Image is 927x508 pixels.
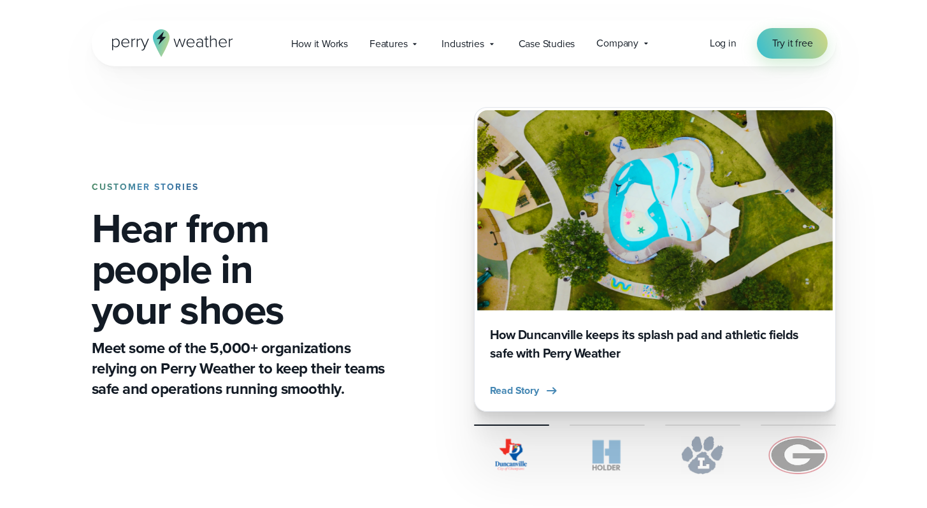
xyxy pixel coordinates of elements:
img: City of Duncanville Logo [474,436,549,474]
img: Holder.svg [570,436,645,474]
a: Try it free [757,28,828,59]
a: Case Studies [508,31,586,57]
span: Case Studies [519,36,575,52]
span: Industries [442,36,484,52]
a: How it Works [280,31,359,57]
button: Read Story [490,383,559,398]
p: Meet some of the 5,000+ organizations relying on Perry Weather to keep their teams safe and opera... [92,338,390,399]
h3: How Duncanville keeps its splash pad and athletic fields safe with Perry Weather [490,326,820,363]
div: 1 of 4 [474,107,836,412]
img: Duncanville Splash Pad [477,110,833,310]
span: Read Story [490,383,539,398]
span: Log in [710,36,737,50]
a: Duncanville Splash Pad How Duncanville keeps its splash pad and athletic fields safe with Perry W... [474,107,836,412]
span: How it Works [291,36,348,52]
strong: CUSTOMER STORIES [92,180,199,194]
a: Log in [710,36,737,51]
span: Company [596,36,638,51]
div: slideshow [474,107,836,412]
span: Features [370,36,407,52]
span: Try it free [772,36,813,51]
h1: Hear from people in your shoes [92,208,390,330]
